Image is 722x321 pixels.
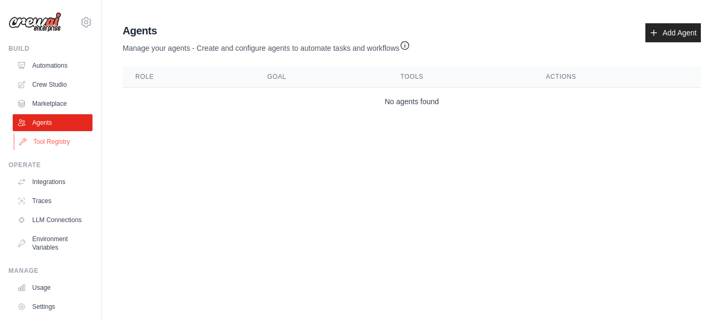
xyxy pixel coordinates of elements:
[645,23,701,42] a: Add Agent
[13,231,92,256] a: Environment Variables
[533,66,701,88] th: Actions
[123,38,410,53] p: Manage your agents - Create and configure agents to automate tasks and workflows
[13,57,92,74] a: Automations
[13,279,92,296] a: Usage
[13,114,92,131] a: Agents
[8,161,92,169] div: Operate
[13,192,92,209] a: Traces
[14,133,94,150] a: Tool Registry
[388,66,533,88] th: Tools
[123,66,255,88] th: Role
[13,76,92,93] a: Crew Studio
[13,95,92,112] a: Marketplace
[255,66,388,88] th: Goal
[8,12,61,32] img: Logo
[13,212,92,228] a: LLM Connections
[123,88,701,116] td: No agents found
[8,44,92,53] div: Build
[13,173,92,190] a: Integrations
[13,298,92,315] a: Settings
[123,23,410,38] h2: Agents
[8,267,92,275] div: Manage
